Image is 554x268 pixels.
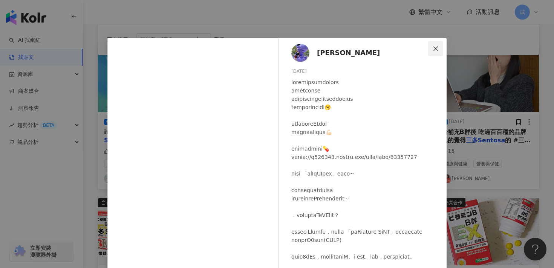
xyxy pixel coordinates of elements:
[291,44,309,62] img: KOL Avatar
[428,41,443,56] button: Close
[433,46,439,52] span: close
[291,68,441,75] div: [DATE]
[291,44,430,62] a: KOL Avatar[PERSON_NAME]
[317,48,380,58] span: [PERSON_NAME]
